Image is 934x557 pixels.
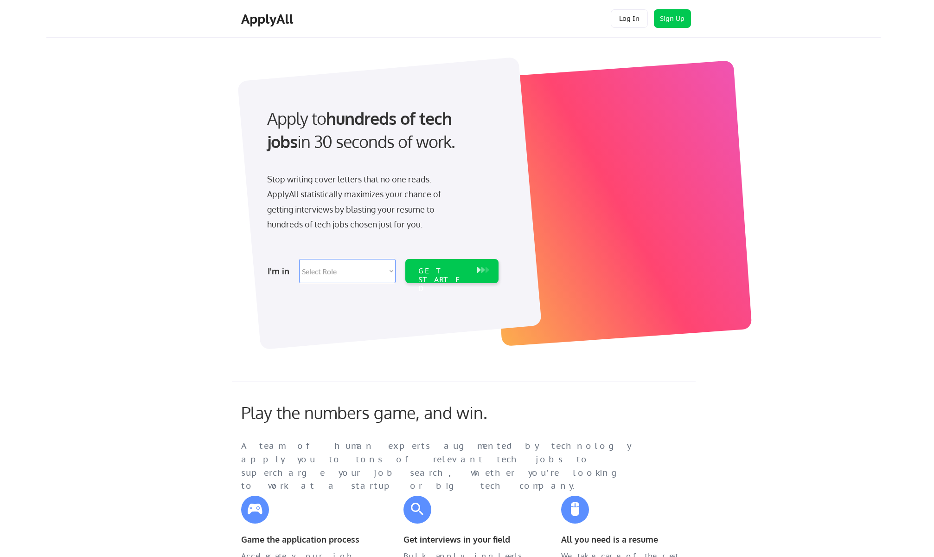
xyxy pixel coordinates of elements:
div: I'm in [268,264,294,278]
div: GET STARTED [418,266,468,293]
div: ApplyAll [241,11,296,27]
div: Apply to in 30 seconds of work. [267,107,495,154]
strong: hundreds of tech jobs [267,108,456,152]
button: Log In [611,9,648,28]
div: All you need is a resume [561,533,686,546]
div: A team of human experts augmented by technology apply you to tons of relevant tech jobs to superc... [241,440,649,493]
div: Get interviews in your field [403,533,529,546]
div: Game the application process [241,533,366,546]
div: Stop writing cover letters that no one reads. ApplyAll statistically maximizes your chance of get... [267,172,458,232]
button: Sign Up [654,9,691,28]
div: Play the numbers game, and win. [241,402,529,422]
